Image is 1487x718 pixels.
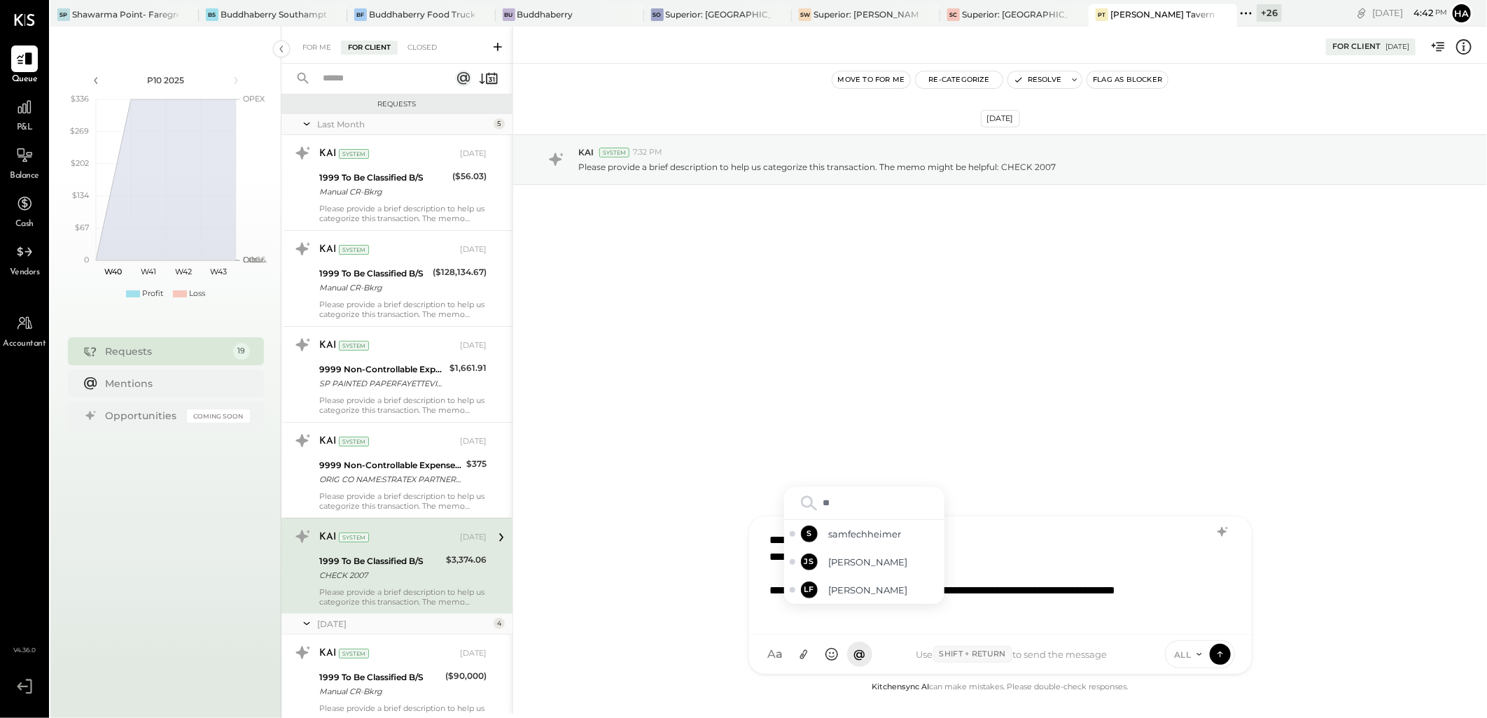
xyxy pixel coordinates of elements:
span: 7:32 PM [633,147,662,158]
div: Requests [288,99,505,109]
a: Vendors [1,239,48,279]
button: @ [847,642,872,667]
div: [DATE] [460,532,487,543]
div: For Client [1332,41,1381,52]
div: Loss [189,288,205,300]
div: [DATE] [460,648,487,659]
div: $3,374.06 [446,553,487,567]
div: Select Lindsay Feinberg - Offline [784,576,944,604]
div: PT [1096,8,1108,21]
span: LF [804,584,814,596]
div: Manual CR-Bkrg [319,281,428,295]
span: a [776,647,783,661]
div: [DATE] [460,244,487,255]
div: Profit [142,288,163,300]
div: KAI [319,435,336,449]
div: ($90,000) [445,669,487,683]
div: ($56.03) [452,169,487,183]
text: $134 [72,190,90,200]
div: 4 [494,618,505,629]
span: Cash [15,218,34,231]
button: Re-Categorize [916,71,1003,88]
span: samfechheimer [829,528,939,541]
div: ORIG CO NAME:STRATEX PARTNERS ORIG ID:1161630473 DESC DATE:250731 CO ENTRY DESCR:TOAST ONBDSEC:CC... [319,472,462,486]
div: SP [57,8,70,21]
div: Superior: [GEOGRAPHIC_DATA] [666,8,772,20]
div: 1999 To Be Classified B/S [319,670,441,684]
button: Resolve [1008,71,1067,88]
text: OPEX [243,94,265,104]
div: + 26 [1257,4,1282,22]
span: Balance [10,170,39,183]
div: SP PAINTED PAPERFAYETTEVILLEAR [319,376,445,390]
text: $202 [71,158,89,168]
span: @ [853,647,865,661]
div: Buddhaberry [517,8,573,20]
a: Cash [1,190,48,231]
div: [DATE] [317,618,490,630]
p: Please provide a brief description to help us categorize this transaction. The memo might be help... [578,161,1056,173]
div: Last Month [317,118,490,130]
div: KAI [319,243,336,257]
div: [DATE] [460,340,487,351]
div: SW [799,8,811,21]
span: P&L [17,122,33,134]
div: 1999 To Be Classified B/S [319,267,428,281]
text: 0 [84,255,89,265]
div: Use to send the message [872,646,1152,663]
div: [DATE] [1372,6,1447,20]
span: JS [804,556,814,568]
span: Queue [12,73,38,86]
div: Shawarma Point- Fareground [72,8,178,20]
button: Flag as Blocker [1087,71,1168,88]
div: SC [947,8,960,21]
div: System [339,533,369,542]
button: Aa [763,642,788,667]
div: KAI [319,339,336,353]
span: S [807,528,812,540]
div: ($128,134.67) [433,265,487,279]
div: CHECK 2007 [319,568,442,582]
button: Ha [1451,2,1473,24]
div: Manual CR-Bkrg [319,185,448,199]
div: 9999 Non-Controllable Expenses:Other Income and Expenses:To Be Classified P&L [319,458,462,472]
div: Closed [400,41,444,55]
text: Occu... [243,255,267,265]
div: Opportunities [106,409,180,423]
div: 9999 Non-Controllable Expenses:Other Income and Expenses:To Be Classified P&L [319,362,445,376]
div: [PERSON_NAME] Tavern [1110,8,1215,20]
span: Shift + Return [933,646,1012,663]
div: KAI [319,530,336,544]
div: [DATE] [981,110,1020,127]
div: SO [651,8,664,21]
div: Superior: [GEOGRAPHIC_DATA] [962,8,1068,20]
div: System [339,149,369,159]
div: For Client [341,41,398,55]
div: copy link [1355,6,1369,20]
text: $67 [75,223,89,232]
div: Select Jose Santa - Offline [784,548,944,576]
a: P&L [1,94,48,134]
button: Move to for me [832,71,911,88]
text: $336 [71,94,89,104]
div: 19 [233,343,250,360]
div: Please provide a brief description to help us categorize this transaction. The memo might be help... [319,587,487,607]
div: P10 2025 [106,74,225,86]
div: Bu [503,8,515,21]
div: Please provide a brief description to help us categorize this transaction. The memo might be help... [319,300,487,319]
div: Please provide a brief description to help us categorize this transaction. The memo might be help... [319,395,487,415]
div: [DATE] [460,436,487,447]
span: [PERSON_NAME] [829,556,939,569]
a: Queue [1,45,48,86]
div: For Me [295,41,338,55]
div: $1,661.91 [449,361,487,375]
div: System [339,245,369,255]
div: [DATE] [1385,42,1409,52]
div: Please provide a brief description to help us categorize this transaction. The memo might be help... [319,204,487,223]
text: W43 [210,267,227,276]
div: 1999 To Be Classified B/S [319,171,448,185]
text: W40 [104,267,122,276]
div: Superior: [PERSON_NAME] [814,8,919,20]
div: [DATE] [460,148,487,160]
div: 5 [494,118,505,129]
